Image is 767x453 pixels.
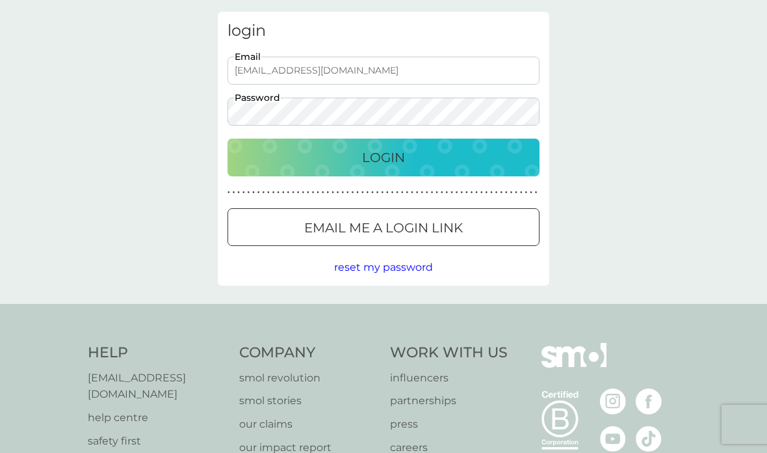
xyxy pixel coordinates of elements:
[636,389,662,415] img: visit the smol Facebook page
[367,189,369,196] p: ●
[337,189,339,196] p: ●
[390,370,508,387] a: influencers
[233,189,235,196] p: ●
[406,189,409,196] p: ●
[460,189,463,196] p: ●
[381,189,383,196] p: ●
[435,189,438,196] p: ●
[390,416,508,433] a: press
[500,189,502,196] p: ●
[277,189,279,196] p: ●
[456,189,458,196] p: ●
[297,189,300,196] p: ●
[495,189,498,196] p: ●
[600,389,626,415] img: visit the smol Instagram page
[227,189,230,196] p: ●
[530,189,532,196] p: ●
[411,189,413,196] p: ●
[334,259,433,276] button: reset my password
[287,189,290,196] p: ●
[334,261,433,273] span: reset my password
[272,189,275,196] p: ●
[636,426,662,452] img: visit the smol Tiktok page
[490,189,493,196] p: ●
[239,343,378,363] h4: Company
[391,189,394,196] p: ●
[475,189,478,196] p: ●
[262,189,265,196] p: ●
[292,189,294,196] p: ●
[88,343,226,363] h4: Help
[352,189,354,196] p: ●
[239,416,378,433] a: our claims
[252,189,255,196] p: ●
[541,343,606,387] img: smol
[356,189,359,196] p: ●
[401,189,404,196] p: ●
[396,189,398,196] p: ●
[312,189,315,196] p: ●
[361,189,364,196] p: ●
[520,189,523,196] p: ●
[450,189,453,196] p: ●
[227,208,539,246] button: Email me a login link
[376,189,379,196] p: ●
[331,189,334,196] p: ●
[416,189,419,196] p: ●
[421,189,423,196] p: ●
[480,189,483,196] p: ●
[446,189,448,196] p: ●
[600,426,626,452] img: visit the smol Youtube page
[239,392,378,409] a: smol stories
[431,189,434,196] p: ●
[525,189,528,196] p: ●
[371,189,374,196] p: ●
[390,392,508,409] a: partnerships
[317,189,319,196] p: ●
[88,370,226,403] a: [EMAIL_ADDRESS][DOMAIN_NAME]
[248,189,250,196] p: ●
[307,189,309,196] p: ●
[88,433,226,450] a: safety first
[346,189,349,196] p: ●
[257,189,260,196] p: ●
[341,189,344,196] p: ●
[535,189,538,196] p: ●
[302,189,304,196] p: ●
[362,147,405,168] p: Login
[471,189,473,196] p: ●
[227,21,539,40] h3: login
[242,189,245,196] p: ●
[486,189,488,196] p: ●
[515,189,517,196] p: ●
[239,370,378,387] a: smol revolution
[441,189,443,196] p: ●
[505,189,508,196] p: ●
[426,189,428,196] p: ●
[227,139,539,176] button: Login
[304,217,463,238] p: Email me a login link
[322,189,324,196] p: ●
[282,189,285,196] p: ●
[237,189,240,196] p: ●
[390,343,508,363] h4: Work With Us
[510,189,513,196] p: ●
[88,409,226,426] a: help centre
[465,189,468,196] p: ●
[267,189,270,196] p: ●
[386,189,389,196] p: ●
[327,189,330,196] p: ●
